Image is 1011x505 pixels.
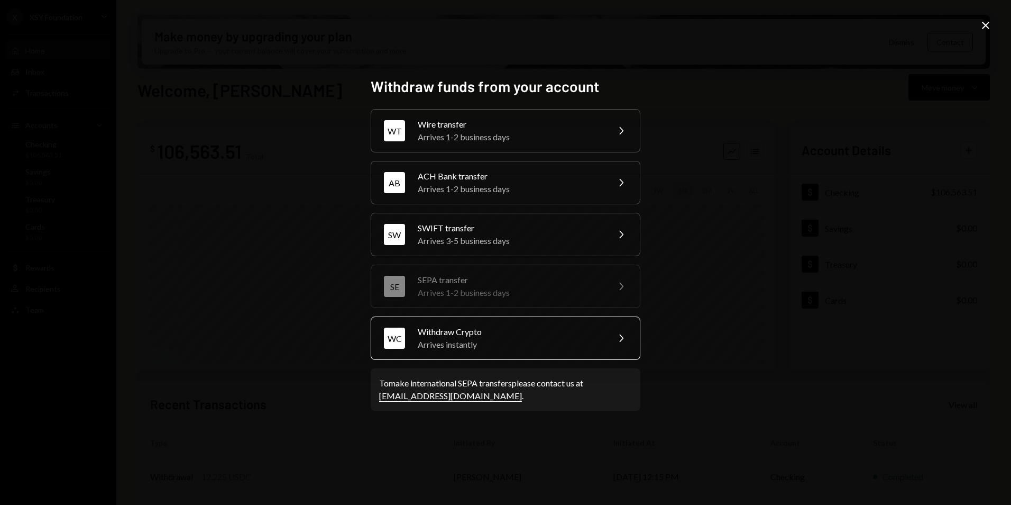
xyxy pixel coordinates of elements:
div: Arrives 1-2 business days [418,131,602,143]
button: ABACH Bank transferArrives 1-2 business days [371,161,640,204]
button: WTWire transferArrives 1-2 business days [371,109,640,152]
div: Arrives 3-5 business days [418,235,602,247]
div: SW [384,224,405,245]
div: AB [384,172,405,193]
h2: Withdraw funds from your account [371,76,640,97]
div: To make international SEPA transfers please contact us at . [379,377,632,402]
div: Arrives 1-2 business days [418,286,602,299]
div: WC [384,328,405,349]
div: SE [384,276,405,297]
div: Withdraw Crypto [418,326,602,338]
div: Arrives instantly [418,338,602,351]
div: Wire transfer [418,118,602,131]
div: SEPA transfer [418,274,602,286]
div: Arrives 1-2 business days [418,183,602,195]
button: SWSWIFT transferArrives 3-5 business days [371,213,640,256]
button: SESEPA transferArrives 1-2 business days [371,265,640,308]
div: SWIFT transfer [418,222,602,235]
button: WCWithdraw CryptoArrives instantly [371,317,640,360]
div: ACH Bank transfer [418,170,602,183]
div: WT [384,120,405,141]
a: [EMAIL_ADDRESS][DOMAIN_NAME] [379,391,522,402]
